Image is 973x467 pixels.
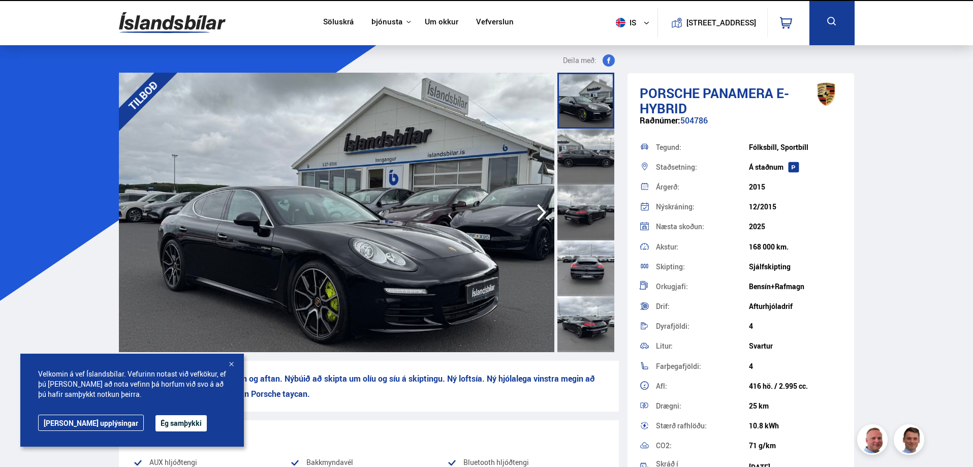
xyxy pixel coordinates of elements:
[656,323,749,330] div: Dyrafjöldi:
[656,343,749,350] div: Litur:
[656,422,749,429] div: Stærð rafhlöðu:
[749,382,842,390] div: 416 hö. / 2.995 cc.
[656,243,749,251] div: Akstur:
[155,415,207,431] button: Ég samþykki
[476,17,514,28] a: Vefverslun
[749,342,842,350] div: Svartur
[563,54,597,67] span: Deila með:
[749,163,842,171] div: Á staðnum
[749,223,842,231] div: 2025
[656,183,749,191] div: Árgerð:
[749,183,842,191] div: 2015
[656,203,749,210] div: Nýskráning:
[749,362,842,370] div: 4
[749,302,842,310] div: Afturhjóladrif
[656,402,749,410] div: Drægni:
[612,8,657,38] button: is
[656,144,749,151] div: Tegund:
[323,17,354,28] a: Söluskrá
[559,54,619,67] button: Deila með:
[656,442,749,449] div: CO2:
[119,73,554,352] img: 3526156.jpeg
[612,18,637,27] span: is
[663,8,762,37] a: [STREET_ADDRESS]
[895,426,926,456] img: FbJEzSuNWCJXmdc-.webp
[616,18,625,27] img: svg+xml;base64,PHN2ZyB4bWxucz0iaHR0cDovL3d3dy53My5vcmcvMjAwMC9zdmciIHdpZHRoPSI1MTIiIGhlaWdodD0iNT...
[425,17,458,28] a: Um okkur
[749,422,842,430] div: 10.8 kWh
[371,17,402,27] button: Þjónusta
[640,115,680,126] span: Raðnúmer:
[640,84,789,117] span: Panamera E-HYBRID
[749,203,842,211] div: 12/2015
[640,116,842,136] div: 504786
[656,383,749,390] div: Afl:
[38,415,144,431] a: [PERSON_NAME] upplýsingar
[690,18,752,27] button: [STREET_ADDRESS]
[749,442,842,450] div: 71 g/km
[749,283,842,291] div: Bensín+Rafmagn
[133,428,605,444] div: Vinsæll búnaður
[656,223,749,230] div: Næsta skoðun:
[749,243,842,251] div: 168 000 km.
[806,78,846,110] img: brand logo
[656,164,749,171] div: Staðsetning:
[656,303,749,310] div: Drif:
[105,57,181,134] div: TILBOÐ
[119,361,619,412] p: Nýjir diskar og klossar framan og aftan. Nýbúið að skipta um olíu og síu á skiptingu. Ný loftsía....
[656,283,749,290] div: Orkugjafi:
[749,143,842,151] div: Fólksbíll, Sportbíll
[656,363,749,370] div: Farþegafjöldi:
[640,84,700,102] span: Porsche
[656,263,749,270] div: Skipting:
[38,369,226,399] span: Velkomin á vef Íslandsbílar. Vefurinn notast við vefkökur, ef þú [PERSON_NAME] að nota vefinn þá ...
[749,402,842,410] div: 25 km
[749,322,842,330] div: 4
[119,6,226,39] img: G0Ugv5HjCgRt.svg
[749,263,842,271] div: Sjálfskipting
[859,426,889,456] img: siFngHWaQ9KaOqBr.png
